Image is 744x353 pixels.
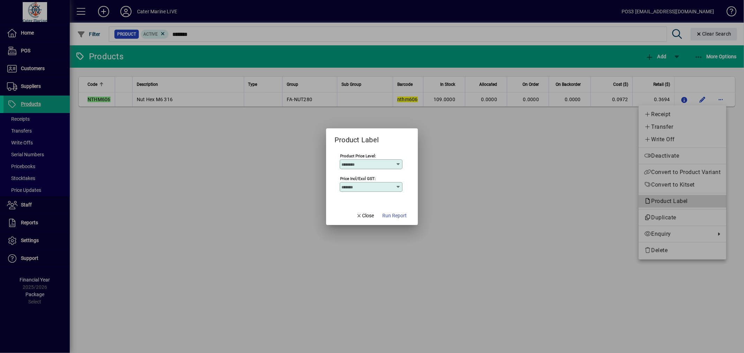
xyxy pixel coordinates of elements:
span: Run Report [382,212,407,219]
span: Close [356,212,374,219]
button: Run Report [379,210,409,222]
h2: Product Label [326,128,387,145]
mat-label: Product Price Level: [340,153,376,158]
button: Close [353,210,377,222]
mat-label: Price Incl/Excl GST: [340,176,376,181]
